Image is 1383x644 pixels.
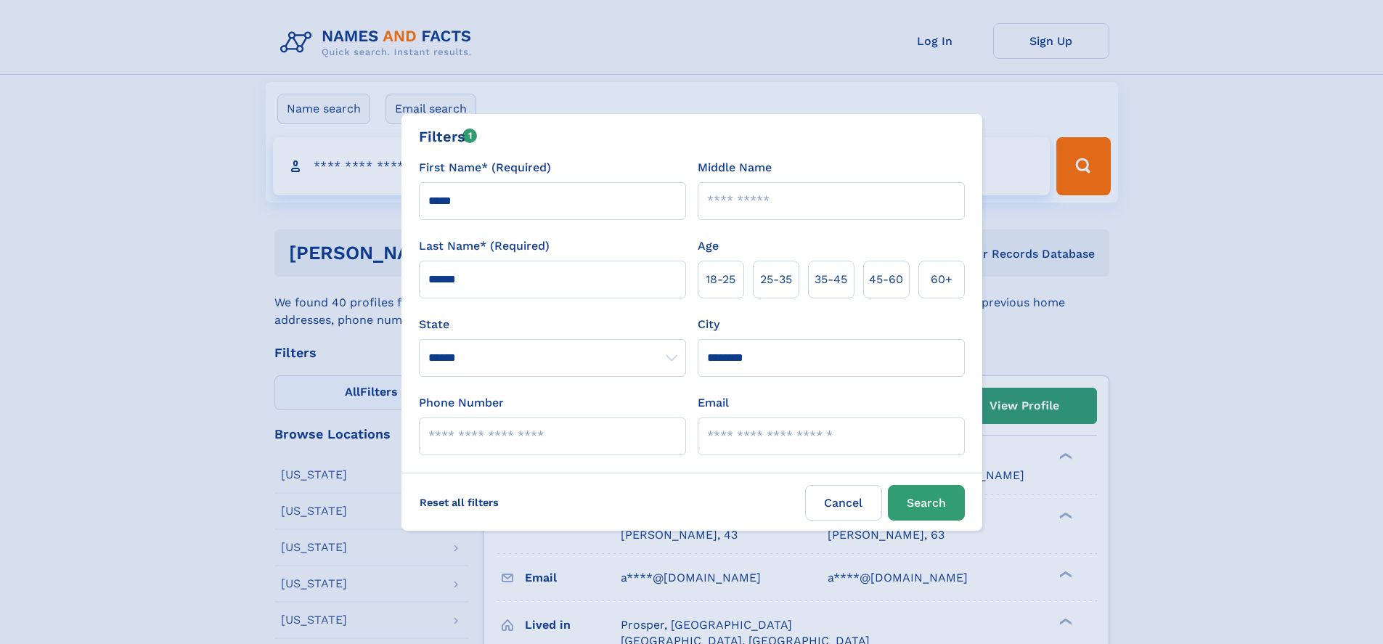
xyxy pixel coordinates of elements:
label: Age [698,237,719,255]
span: 35‑45 [815,271,847,288]
span: 45‑60 [869,271,903,288]
span: 60+ [931,271,952,288]
label: Reset all filters [410,485,508,520]
span: 25‑35 [760,271,792,288]
button: Search [888,485,965,521]
label: State [419,316,686,333]
label: City [698,316,719,333]
label: Phone Number [419,394,504,412]
div: Filters [419,126,478,147]
span: 18‑25 [706,271,735,288]
label: Cancel [805,485,882,521]
label: Middle Name [698,159,772,176]
label: First Name* (Required) [419,159,551,176]
label: Email [698,394,729,412]
label: Last Name* (Required) [419,237,550,255]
